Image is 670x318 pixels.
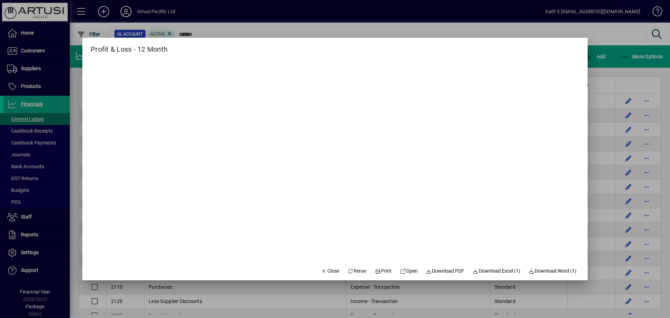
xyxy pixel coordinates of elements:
span: Rerun [348,267,367,275]
span: Download Word (1) [529,267,577,275]
button: Print [372,265,394,278]
button: Download Word (1) [526,265,580,278]
span: Open [400,267,418,275]
button: Download Excel (1) [470,265,523,278]
a: Open [397,265,420,278]
span: Download Excel (1) [472,267,520,275]
button: Close [318,265,342,278]
span: Print [375,267,392,275]
a: Download PDF [423,265,467,278]
h2: Profit & Loss - 12 Month [82,38,176,55]
span: Close [321,267,339,275]
span: Download PDF [426,267,464,275]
